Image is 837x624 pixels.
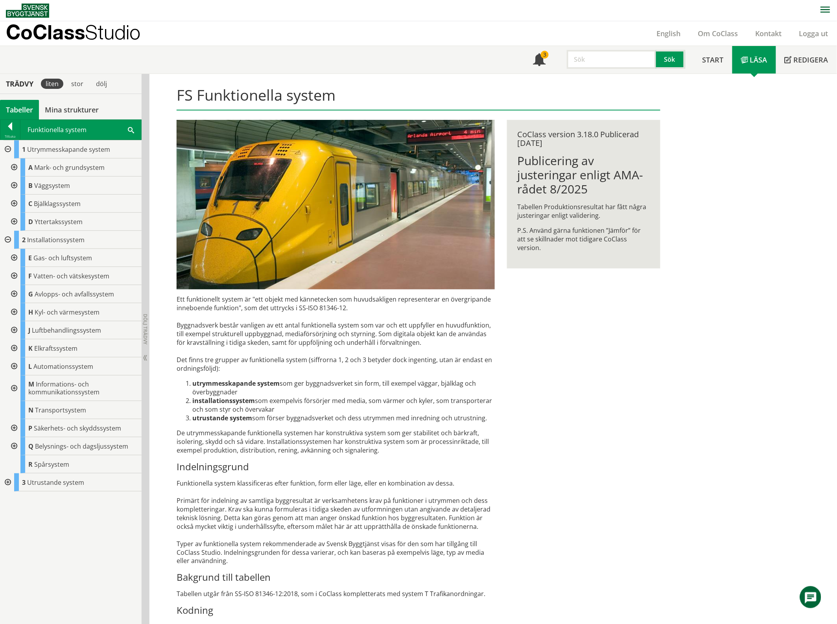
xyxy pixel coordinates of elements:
a: Start [694,46,732,74]
div: dölj [91,79,112,89]
span: Spårsystem [34,460,69,469]
input: Sök [567,50,656,69]
span: Avlopps- och avfallssystem [35,290,114,298]
span: B [28,181,33,190]
span: E [28,254,32,262]
span: Utrustande system [27,478,84,487]
span: Yttertakssystem [35,217,83,226]
strong: utrustande system [192,414,252,422]
button: Sök [656,50,685,69]
h3: Kodning [177,605,495,617]
img: arlanda-express-2.jpg [177,120,495,289]
span: 2 [22,236,26,244]
a: 3 [524,46,554,74]
span: Läsa [750,55,767,64]
span: Väggsystem [34,181,70,190]
span: Redigera [794,55,828,64]
span: Q [28,442,33,451]
div: CoClass version 3.18.0 Publicerad [DATE] [517,130,650,147]
div: stor [66,79,88,89]
h3: Bakgrund till tabellen [177,572,495,584]
span: G [28,290,33,298]
span: C [28,199,32,208]
span: Sök i tabellen [128,125,134,134]
span: 1 [22,145,26,154]
span: Luftbehandlingssystem [32,326,101,335]
a: English [648,29,690,38]
span: Gas- och luftsystem [33,254,92,262]
span: F [28,272,32,280]
p: CoClass [6,28,140,37]
span: Dölj trädvy [142,314,149,344]
div: Trädvy [2,79,38,88]
span: L [28,362,32,371]
strong: installationssystem [192,396,255,405]
span: J [28,326,30,335]
span: Elkraftssystem [34,344,77,353]
span: Bjälklagssystem [34,199,81,208]
p: P.S. Använd gärna funktionen ”Jämför” för att se skillnader mot tidigare CoClass version. [517,226,650,252]
span: Vatten- och vätskesystem [33,272,109,280]
span: Mark- och grundsystem [34,163,105,172]
a: Om CoClass [690,29,747,38]
span: Utrymmesskapande system [27,145,110,154]
div: Tillbaka [0,133,20,140]
span: Transportsystem [35,406,86,414]
span: Installationssystem [27,236,85,244]
div: Funktionella system [20,120,141,140]
span: R [28,460,33,469]
li: som förser byggnadsverket och dess utrymmen med inredning och utrustning. [192,414,495,422]
span: P [28,424,32,433]
span: Säkerhets- och skyddssystem [34,424,121,433]
li: som exempelvis försörjer med media, som värmer och kyler, som trans­porterar och som styr och öve... [192,396,495,414]
span: 3 [22,478,26,487]
a: Logga ut [791,29,837,38]
a: Mina strukturer [39,100,105,120]
span: M [28,380,34,388]
p: Tabellen Produktionsresultat har fått några justeringar enligt validering. [517,202,650,220]
a: CoClassStudio [6,21,157,46]
span: Automationssystem [33,362,93,371]
a: Läsa [732,46,776,74]
div: liten [41,79,63,89]
span: D [28,217,33,226]
span: N [28,406,33,414]
span: K [28,344,33,353]
span: Notifikationer [533,54,546,67]
img: Svensk Byggtjänst [6,4,49,18]
a: Kontakt [747,29,791,38]
span: A [28,163,33,172]
strong: utrymmesskapande system [192,379,280,388]
span: Informations- och kommunikationssystem [28,380,100,396]
div: 3 [541,51,549,59]
span: Kyl- och värmesystem [35,308,100,317]
h3: Indelningsgrund [177,461,495,473]
span: H [28,308,33,317]
h1: FS Funktionella system [177,86,660,110]
span: Start [702,55,724,64]
h1: Publicering av justeringar enligt AMA-rådet 8/2025 [517,154,650,196]
span: Studio [85,20,140,44]
li: som ger byggnadsverket sin form, till exempel väggar, bjälklag och överbyggnader [192,379,495,396]
span: Belysnings- och dagsljussystem [35,442,128,451]
a: Redigera [776,46,837,74]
